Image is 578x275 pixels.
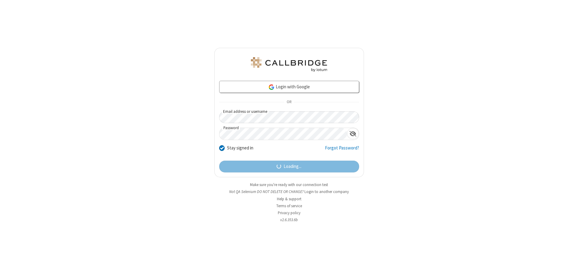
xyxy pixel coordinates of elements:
li: Not QA Selenium DO NOT DELETE OR CHANGE? [214,189,364,195]
button: Login to another company [304,189,349,195]
a: Terms of service [276,203,302,208]
span: Loading... [284,163,301,170]
img: QA Selenium DO NOT DELETE OR CHANGE [250,57,328,72]
li: v2.6.353.6b [214,217,364,223]
button: Loading... [219,161,359,173]
span: OR [284,98,294,106]
input: Email address or username [219,111,359,123]
a: Help & support [277,196,301,201]
a: Login with Google [219,81,359,93]
label: Stay signed in [227,145,253,152]
a: Make sure you're ready with our connection test [250,182,328,187]
input: Password [219,128,347,140]
a: Privacy policy [278,210,300,215]
img: google-icon.png [268,84,275,90]
a: Forgot Password? [325,145,359,156]
div: Show password [347,128,359,139]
